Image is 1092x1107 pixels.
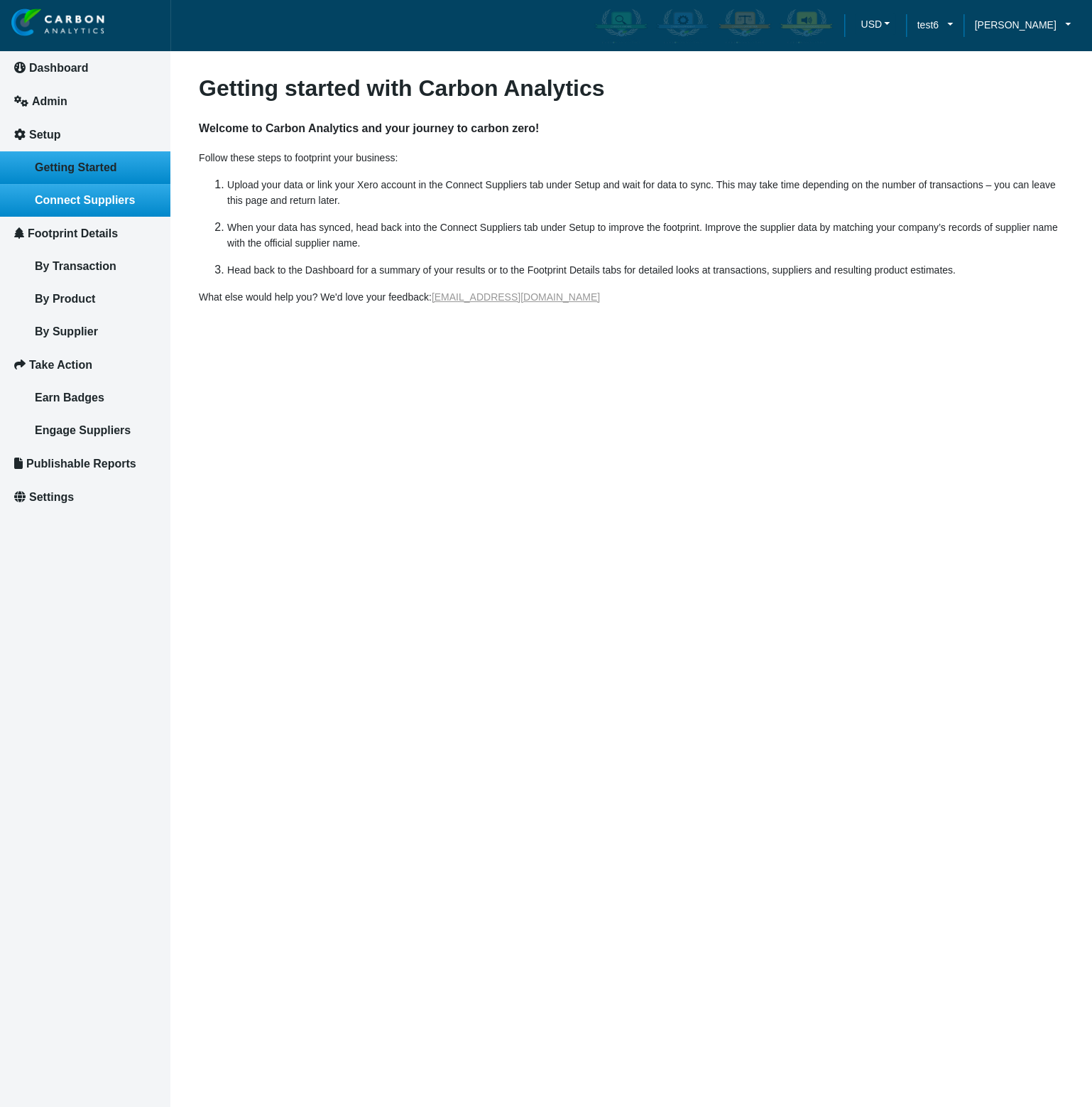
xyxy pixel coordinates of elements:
span: Engage Suppliers [35,424,131,436]
span: Footprint Details [28,227,118,239]
img: insight-logo-2.png [11,9,104,37]
span: Take Action [29,359,92,371]
span: Dashboard [29,62,89,74]
span: By Supplier [35,325,98,337]
a: USDUSD [844,13,906,38]
p: Follow these steps to footprint your business: [199,150,1064,166]
p: When your data has synced, head back into the Connect Suppliers tab under Setup to improve the fo... [227,220,1064,251]
a: [EMAIL_ADDRESS][DOMAIN_NAME] [432,291,600,303]
span: Getting Started [35,161,117,173]
div: Carbon Aware [591,5,650,46]
span: By Transaction [35,260,116,272]
span: By Product [35,293,95,305]
div: Carbon Advocate [777,5,836,46]
span: test6 [917,17,938,33]
div: Minimize live chat window [233,7,267,41]
a: test6 [906,17,963,33]
img: carbon-aware-enabled.png [594,8,648,43]
img: carbon-efficient-enabled.png [656,8,709,43]
input: Enter your last name [18,131,259,163]
input: Enter your email address [18,173,259,205]
span: Settings [29,491,74,503]
span: Setup [29,129,60,141]
span: Admin [32,95,67,107]
img: carbon-offsetter-enabled.png [718,8,771,43]
a: [PERSON_NAME] [963,17,1081,33]
h3: Getting started with Carbon Analytics [199,75,1064,102]
span: Connect Suppliers [35,194,135,206]
div: Leave a message [95,80,260,98]
span: Earn Badges [35,391,104,404]
img: carbon-advocate-enabled.png [780,8,833,43]
div: Carbon Efficient [653,5,712,46]
button: USD [855,13,895,35]
div: Carbon Offsetter [715,5,774,46]
span: Publishable Reports [26,458,136,470]
p: Upload your data or link your Xero account in the Connect Suppliers tab under Setup and wait for ... [227,177,1064,208]
h4: Welcome to Carbon Analytics and your journey to carbon zero! [199,107,1064,150]
em: Submit [208,438,258,457]
textarea: Type your message and click 'Submit' [18,215,259,426]
p: Head back to the Dashboard for a summary of your results or to the Footprint Details tabs for det... [227,262,1064,278]
div: Navigation go back [16,78,37,99]
p: What else would help you? We'd love your feedback: [199,289,1064,305]
span: [PERSON_NAME] [974,17,1056,33]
